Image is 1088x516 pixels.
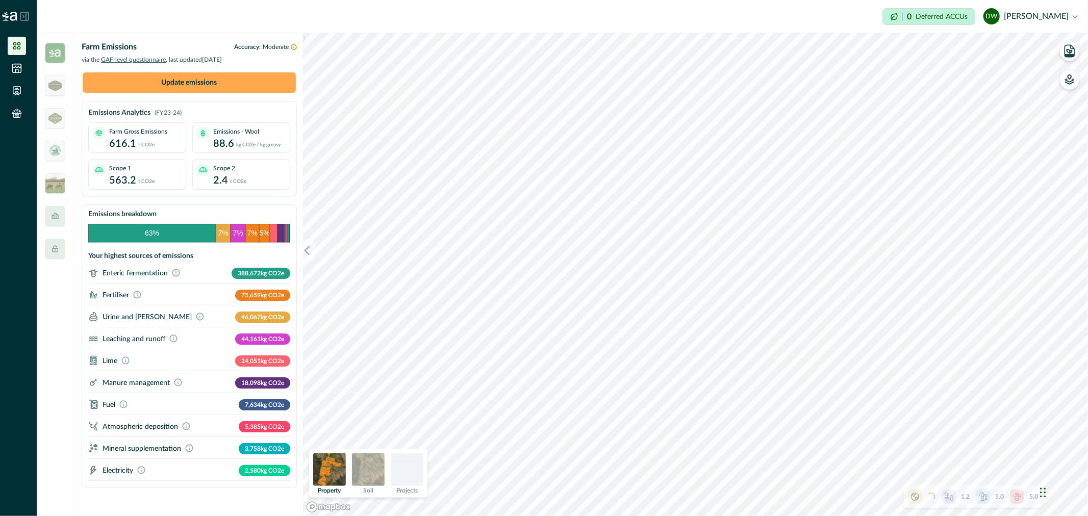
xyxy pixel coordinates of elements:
[235,333,290,345] p: 44,161 kg CO2e
[306,501,351,513] a: Mapbox logo
[48,81,62,91] img: greenham_logo-5a2340bd.png
[1037,467,1088,516] iframe: Chat Widget
[239,465,290,476] p: 2,580 kg CO2e
[101,57,166,63] span: GAF-level questionnaire
[83,72,296,93] button: Update emissions
[1029,492,1038,501] p: 5.0
[235,377,290,389] p: 18,098 kg CO2e
[109,136,136,151] p: 616.1
[45,173,65,194] img: insight_readygraze-175b0a17.jpg
[396,487,418,494] p: Projects
[82,55,297,66] p: via the , last updated [DATE]
[363,487,373,494] p: Soil
[138,176,155,186] p: t CO2e
[138,139,155,149] p: t CO2e
[155,108,182,117] p: (FY23-24)
[88,251,193,262] p: Your highest sources of emissions
[82,41,137,53] p: Farm Emissions
[109,164,131,173] p: Scope 1
[103,356,117,365] p: Lime
[48,113,62,123] img: greenham_never_ever-a684a177.png
[2,12,17,21] img: Logo
[45,43,65,63] img: insight_carbon-39e2b7a3.png
[239,399,290,410] p: 7,634 kg CO2e
[235,290,290,301] p: 75,659 kg CO2e
[88,108,150,118] p: Emissions Analytics
[263,44,291,50] span: Moderate
[103,269,168,277] p: Enteric fermentation
[103,334,165,343] p: Leaching and runoff
[236,139,281,149] p: kg CO2e / kg greasy
[234,44,263,50] span: Accuracy:
[983,4,1078,29] button: daniel wortmann[PERSON_NAME]
[995,492,1004,501] p: 5.0
[318,487,341,494] p: Property
[88,209,157,220] p: Emissions breakdown
[48,144,62,158] img: deforestation_free_beef.webp
[313,453,346,486] img: property preview
[213,136,234,151] p: 88.6
[235,312,290,323] p: 46,067 kg CO2e
[213,127,259,136] p: Emissions - Wool
[109,127,167,136] p: Farm Gross Emissions
[103,444,181,452] p: Mineral supplementation
[88,224,290,243] svg: Emissions Breakdown
[88,333,98,344] svg: ;
[239,421,290,432] p: 5,385 kg CO2e
[103,422,178,430] p: Atmospheric deposition
[961,492,970,501] p: 1.2
[1040,477,1046,508] div: Drag
[109,173,136,188] p: 563.2
[103,378,170,386] p: Manure management
[235,355,290,367] p: 24,051 kg CO2e
[916,13,968,20] p: Deferred ACCUs
[103,313,192,321] p: Urine and [PERSON_NAME]
[103,400,115,408] p: Fuel
[352,453,385,486] img: soil preview
[213,164,235,173] p: Scope 2
[232,268,290,279] p: 388,672 kg CO2e
[907,13,912,21] p: 0
[303,33,1088,516] canvas: Map
[230,176,246,186] p: t CO2e
[239,443,290,454] p: 3,758 kg CO2e
[103,466,133,474] p: Electricity
[103,291,129,299] p: Fertiliser
[213,173,228,188] p: 2.4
